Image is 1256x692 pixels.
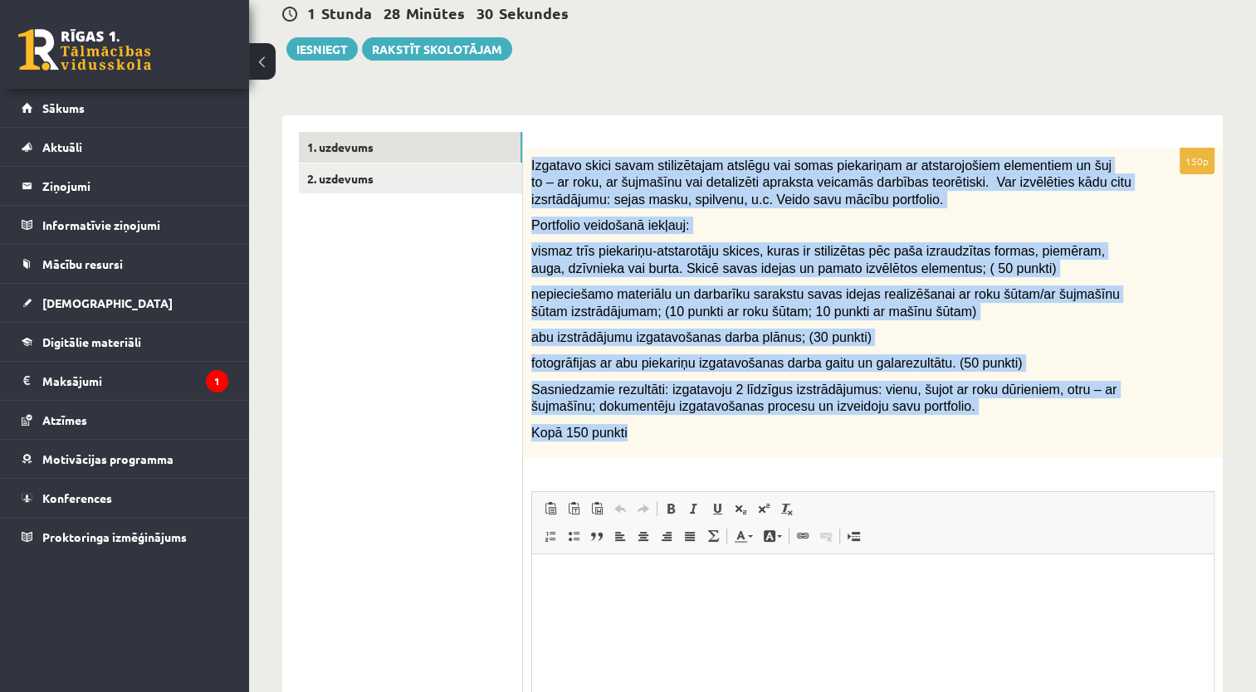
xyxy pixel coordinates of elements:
a: Ievietot/noņemt numurētu sarakstu [539,525,562,547]
legend: Informatīvie ziņojumi [42,206,228,244]
button: Iesniegt [286,37,358,61]
a: Motivācijas programma [22,440,228,478]
a: Izlīdzināt pa kreisi [608,525,632,547]
span: Izgatavo skici savam stilizētajam atslēgu vai somas piekariņam ar atstarojošiem elementiem un šuj... [531,158,1131,207]
span: Sasniedzamie rezultāti: izgatavoju 2 līdzīgus izstrādājumus: vienu, šujot ar roku dūrieniem, otru... [531,383,1117,414]
a: Atcelt (vadīšanas taustiņš+Z) [608,498,632,519]
a: Augšraksts [752,498,775,519]
a: Ievietot kā vienkāršu tekstu (vadīšanas taustiņš+pārslēgšanas taustiņš+V) [562,498,585,519]
a: Rīgas 1. Tālmācības vidusskola [18,29,151,71]
a: Ielīmēt (vadīšanas taustiņš+V) [539,498,562,519]
a: Noņemt stilus [775,498,799,519]
span: Atzīmes [42,412,87,427]
span: Aktuāli [42,139,82,154]
a: Atkārtot (vadīšanas taustiņš+Y) [632,498,655,519]
a: Aktuāli [22,128,228,166]
a: Sākums [22,89,228,127]
span: 1 [307,3,315,22]
span: Minūtes [406,3,465,22]
a: 2. uzdevums [299,163,522,194]
a: Izlīdzināt pa labi [655,525,678,547]
a: Rakstīt skolotājam [362,37,512,61]
span: vismaz trīs piekariņu-atstarotāju skices, kuras ir stilizētas pēc paša izraudzītas formas, piemēr... [531,244,1105,275]
a: Atzīmes [22,401,228,439]
span: abu izstrādājumu izgatavošanas darba plānus; (30 punkti) [531,330,872,344]
a: 1. uzdevums [299,132,522,163]
a: Ievietot lapas pārtraukumu drukai [842,525,865,547]
a: Ievietot no Worda [585,498,608,519]
span: Motivācijas programma [42,451,173,466]
span: fotogrāfijas ar abu piekariņu izgatavošanas darba gaitu un galarezultātu. (50 punkti) [531,356,1022,370]
a: Ievietot/noņemt sarakstu ar aizzīmēm [562,525,585,547]
a: Konferences [22,479,228,517]
a: Informatīvie ziņojumi [22,206,228,244]
a: Atsaistīt [814,525,838,547]
a: Saite (vadīšanas taustiņš+K) [791,525,814,547]
a: Proktoringa izmēģinājums [22,518,228,556]
span: Mācību resursi [42,256,123,271]
a: [DEMOGRAPHIC_DATA] [22,284,228,322]
span: 28 [384,3,400,22]
a: Mācību resursi [22,245,228,283]
a: Fona krāsa [758,525,787,547]
a: Digitālie materiāli [22,323,228,361]
a: Bloka citāts [585,525,608,547]
span: Proktoringa izmēģinājums [42,529,187,544]
a: Slīpraksts (vadīšanas taustiņš+I) [682,498,706,519]
span: Sākums [42,100,85,115]
span: [DEMOGRAPHIC_DATA] [42,295,173,310]
p: 150p [1180,148,1214,174]
a: Apakšraksts [729,498,752,519]
a: Teksta krāsa [729,525,758,547]
a: Maksājumi1 [22,362,228,400]
a: Treknraksts (vadīšanas taustiņš+B) [659,498,682,519]
span: Portfolio veidošanā iekļauj: [531,218,689,232]
a: Izlīdzināt malas [678,525,701,547]
span: Sekundes [499,3,569,22]
span: Kopā 150 punkti [531,426,628,440]
span: Stunda [321,3,372,22]
legend: Ziņojumi [42,167,228,205]
a: Pasvītrojums (vadīšanas taustiņš+U) [706,498,729,519]
a: Math [701,525,725,547]
span: Digitālie materiāli [42,334,141,349]
a: Centrēti [632,525,655,547]
legend: Maksājumi [42,362,228,400]
i: 1 [206,370,228,392]
span: nepieciešamo materiālu un darbarīku sarakstu savas idejas realizēšanai ar roku šūtam/ar šujmašīnu... [531,287,1120,319]
a: Ziņojumi [22,167,228,205]
span: 30 [476,3,493,22]
span: Konferences [42,490,112,505]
